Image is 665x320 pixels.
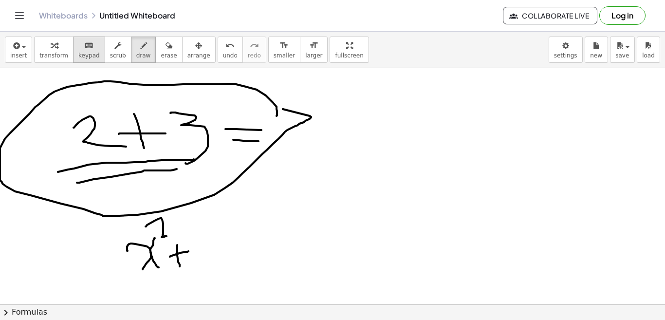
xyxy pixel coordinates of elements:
[155,37,182,63] button: erase
[335,52,363,59] span: fullscreen
[268,37,300,63] button: format_sizesmaller
[590,52,602,59] span: new
[279,40,289,52] i: format_size
[12,8,27,23] button: Toggle navigation
[223,52,238,59] span: undo
[242,37,266,63] button: redoredo
[73,37,105,63] button: keyboardkeypad
[161,52,177,59] span: erase
[78,52,100,59] span: keypad
[187,52,210,59] span: arrange
[182,37,216,63] button: arrange
[503,7,597,24] button: Collaborate Live
[554,52,577,59] span: settings
[39,52,68,59] span: transform
[549,37,583,63] button: settings
[615,52,629,59] span: save
[5,37,32,63] button: insert
[637,37,660,63] button: load
[225,40,235,52] i: undo
[250,40,259,52] i: redo
[330,37,369,63] button: fullscreen
[642,52,655,59] span: load
[105,37,131,63] button: scrub
[39,11,88,20] a: Whiteboards
[218,37,243,63] button: undoundo
[585,37,608,63] button: new
[309,40,318,52] i: format_size
[110,52,126,59] span: scrub
[511,11,589,20] span: Collaborate Live
[131,37,156,63] button: draw
[300,37,328,63] button: format_sizelarger
[10,52,27,59] span: insert
[136,52,151,59] span: draw
[84,40,93,52] i: keyboard
[274,52,295,59] span: smaller
[610,37,635,63] button: save
[248,52,261,59] span: redo
[305,52,322,59] span: larger
[34,37,74,63] button: transform
[599,6,646,25] button: Log in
